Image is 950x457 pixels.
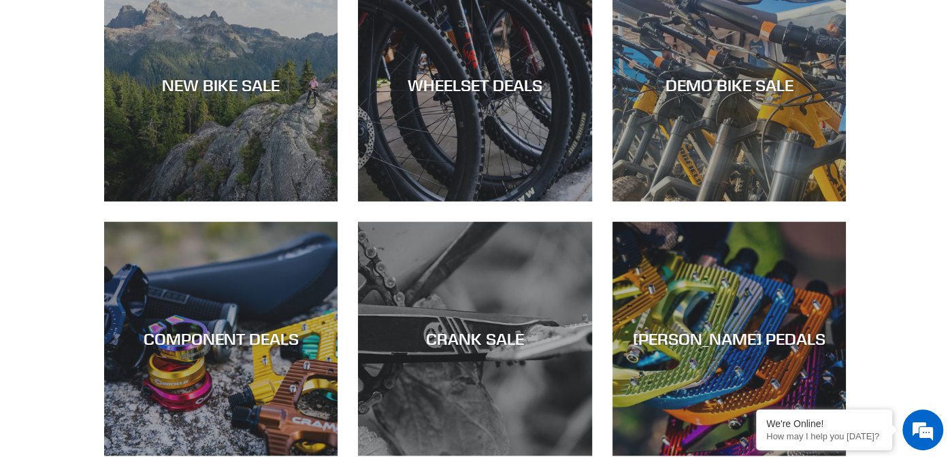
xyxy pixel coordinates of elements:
a: [PERSON_NAME] PEDALS [612,222,846,455]
img: d_696896380_company_1647369064580_696896380 [44,68,78,102]
div: We're Online! [766,418,882,429]
div: Navigation go back [15,75,35,95]
span: We're online! [79,140,188,277]
div: WHEELSET DEALS [358,75,591,95]
a: CRANK SALE [358,222,591,455]
a: COMPONENT DEALS [104,222,338,455]
div: COMPONENT DEALS [104,329,338,349]
div: CRANK SALE [358,329,591,349]
div: Chat with us now [91,76,249,94]
div: DEMO BIKE SALE [612,75,846,95]
textarea: Type your message and hit 'Enter' [7,309,259,356]
p: How may I help you today? [766,431,882,441]
div: [PERSON_NAME] PEDALS [612,329,846,349]
div: Minimize live chat window [223,7,256,39]
div: NEW BIKE SALE [104,75,338,95]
